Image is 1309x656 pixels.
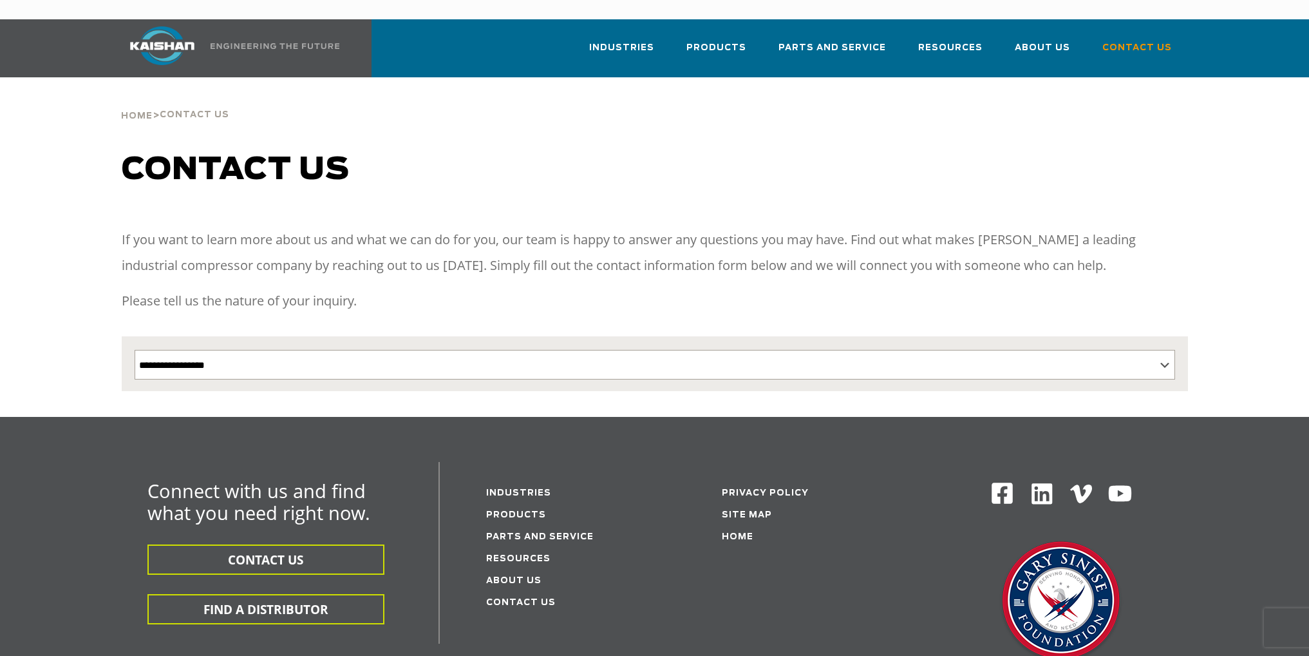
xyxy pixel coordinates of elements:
img: Facebook [990,481,1014,505]
div: > [121,77,229,126]
span: Resources [918,41,983,55]
img: Youtube [1107,481,1133,506]
span: Products [686,41,746,55]
span: Connect with us and find what you need right now. [147,478,370,525]
span: Contact us [122,155,350,186]
a: Contact Us [486,599,556,607]
a: Parts and service [486,533,594,541]
a: Industries [589,31,654,75]
p: If you want to learn more about us and what we can do for you, our team is happy to answer any qu... [122,227,1188,278]
button: FIND A DISTRIBUTOR [147,594,384,624]
a: Products [686,31,746,75]
span: About Us [1015,41,1070,55]
span: Home [121,112,153,121]
img: kaishan logo [114,26,211,65]
a: About Us [1015,31,1070,75]
span: Parts and Service [778,41,886,55]
a: Products [486,511,546,519]
span: Industries [589,41,654,55]
img: Vimeo [1070,485,1092,503]
span: Contact Us [1102,41,1172,55]
a: Privacy Policy [722,489,809,497]
a: Parts and Service [778,31,886,75]
a: Home [722,533,753,541]
a: About Us [486,577,541,585]
button: CONTACT US [147,545,384,575]
span: Contact Us [160,111,229,119]
a: Site Map [722,511,772,519]
img: Linkedin [1030,481,1055,506]
p: Please tell us the nature of your inquiry. [122,288,1188,314]
a: Resources [918,31,983,75]
a: Kaishan USA [114,19,342,77]
a: Industries [486,489,551,497]
a: Contact Us [1102,31,1172,75]
a: Home [121,110,153,121]
img: Engineering the future [211,43,339,49]
a: Resources [486,555,551,563]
